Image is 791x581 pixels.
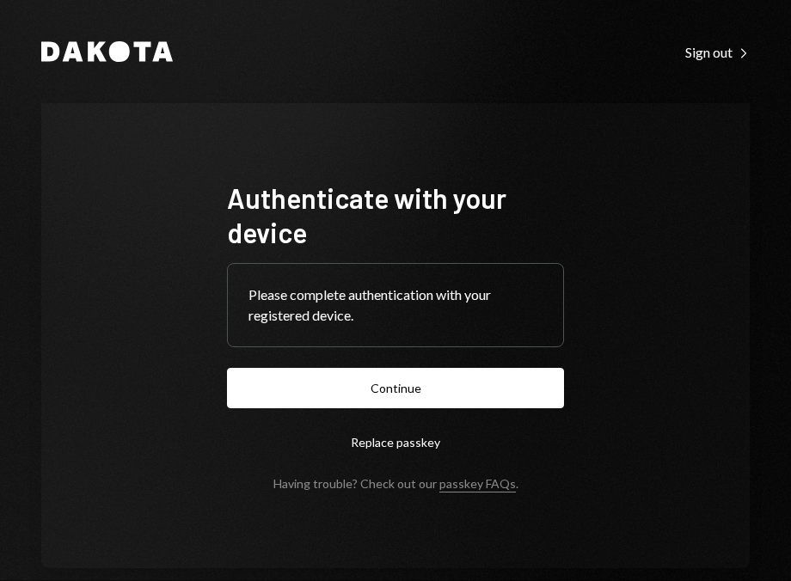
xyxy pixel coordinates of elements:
[227,180,564,249] h1: Authenticate with your device
[248,284,543,326] div: Please complete authentication with your registered device.
[685,44,750,61] div: Sign out
[685,42,750,61] a: Sign out
[227,368,564,408] button: Continue
[439,476,516,492] a: passkey FAQs
[273,476,518,491] div: Having trouble? Check out our .
[227,422,564,462] button: Replace passkey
